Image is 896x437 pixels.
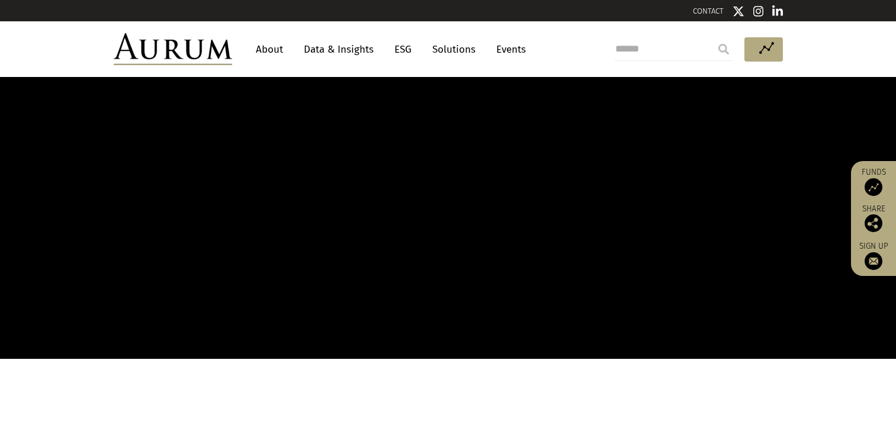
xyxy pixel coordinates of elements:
a: ESG [388,38,418,60]
input: Submit [712,37,736,61]
img: Access Funds [865,178,882,196]
a: About [250,38,289,60]
a: Solutions [426,38,481,60]
a: Funds [857,167,890,196]
div: Share [857,205,890,232]
img: Share this post [865,214,882,232]
img: Linkedin icon [772,5,783,17]
img: Twitter icon [733,5,744,17]
a: Sign up [857,241,890,270]
a: Data & Insights [298,38,380,60]
img: Instagram icon [753,5,764,17]
a: CONTACT [693,7,724,15]
img: Aurum [114,33,232,65]
a: Events [490,38,526,60]
img: Sign up to our newsletter [865,252,882,270]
